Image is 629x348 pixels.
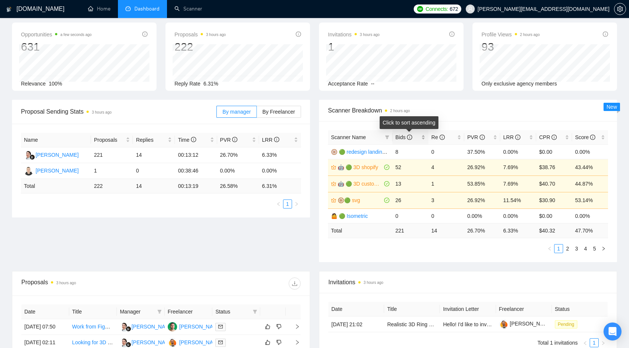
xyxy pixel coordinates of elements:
td: 0.00% [217,163,259,179]
span: CPR [539,134,557,140]
span: 672 [450,5,458,13]
time: 3 hours ago [206,33,226,37]
li: 5 [590,244,599,253]
td: 0 [428,208,464,223]
img: AM [24,166,33,175]
td: $30.90 [536,192,572,208]
td: [DATE] 21:02 [328,316,384,332]
td: 14 [133,147,175,163]
td: 26.92% [464,159,500,175]
th: Name [21,133,91,147]
time: 3 hours ago [92,110,112,114]
li: Next Page [292,199,301,208]
td: 26.58 % [217,179,259,193]
td: 0.00% [572,208,608,223]
td: 0 [133,163,175,179]
span: left [583,341,587,345]
li: Total 1 invitations [538,338,578,347]
div: 631 [21,40,92,54]
td: 43.44% [572,159,608,175]
span: check-circle [384,198,389,203]
span: Opportunities [21,30,92,39]
img: MK [120,322,129,331]
span: Profile Views [481,30,540,39]
td: 44.87% [572,175,608,192]
td: 0 [392,208,428,223]
td: 0 [428,144,464,159]
td: 1 [91,163,133,179]
td: 0.00% [259,163,301,179]
td: [DATE] 07:50 [21,319,69,335]
span: filter [251,306,259,317]
img: gigradar-bm.png [126,326,131,331]
th: Title [384,302,440,316]
td: 3 [428,192,464,208]
span: Replies [136,136,166,144]
th: Status [552,302,608,316]
time: 3 hours ago [360,33,380,37]
img: MR [168,322,177,331]
span: info-circle [191,137,196,142]
button: like [263,338,272,347]
span: Dashboard [134,6,159,12]
span: info-circle [480,135,485,140]
td: 26.70 % [464,223,500,238]
span: Time [178,137,196,143]
button: left [274,199,283,208]
button: right [292,199,301,208]
li: 1 [590,338,599,347]
button: download [289,277,301,289]
a: 4 [581,244,590,253]
span: right [601,341,605,345]
li: Previous Page [581,338,590,347]
span: Status [215,307,250,316]
span: setting [614,6,626,12]
div: 1 [328,40,380,54]
a: 2 [563,244,572,253]
span: info-circle [407,135,412,140]
td: $40.70 [536,175,572,192]
span: left [276,202,281,206]
a: searchScanner [174,6,202,12]
th: Date [21,304,69,319]
div: 222 [174,40,226,54]
td: 0.00% [572,144,608,159]
img: gigradar-bm.png [126,342,131,347]
td: 00:13:19 [175,179,217,193]
td: 53.14% [572,192,608,208]
a: Looking for 3D Blender Artist to build Robot [72,339,173,345]
span: filter [157,309,162,314]
time: 2 hours ago [520,33,540,37]
button: dislike [274,338,283,347]
td: 14 [428,223,464,238]
span: download [289,280,300,286]
span: Only exclusive agency members [481,81,557,87]
span: left [547,246,552,251]
td: 6.31 % [259,179,301,193]
button: left [545,244,554,253]
td: 1 [428,175,464,192]
a: BP[PERSON_NAME] [168,339,222,345]
a: Work from Figma to wordpress [72,324,144,330]
img: upwork-logo.png [417,6,423,12]
button: right [599,244,608,253]
div: [PERSON_NAME] [36,151,79,159]
a: MK[PERSON_NAME] [24,151,79,157]
th: Proposals [91,133,133,147]
span: Acceptance Rate [328,81,368,87]
td: Work from Figma to wordpress [69,319,117,335]
li: Previous Page [545,244,554,253]
span: info-circle [603,31,608,37]
td: 14 [133,179,175,193]
span: LRR [262,137,279,143]
td: $0.00 [536,144,572,159]
div: [PERSON_NAME] [179,322,222,331]
td: 222 [91,179,133,193]
th: Invitation Letter [440,302,496,316]
span: user [468,6,473,12]
span: Score [575,134,595,140]
span: check-circle [384,181,389,186]
a: 1 [283,200,292,208]
span: info-circle [142,31,148,37]
a: MK[PERSON_NAME] [120,339,174,345]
